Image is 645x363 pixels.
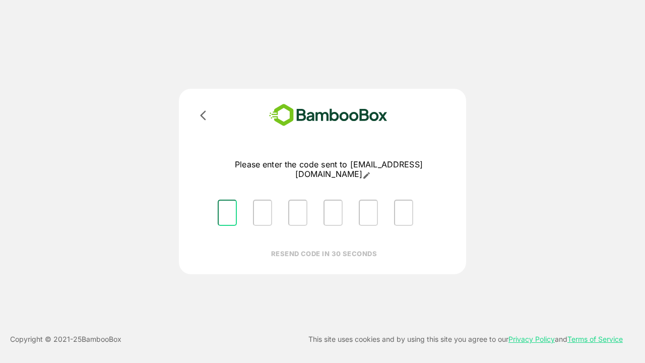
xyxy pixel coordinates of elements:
input: Please enter OTP character 2 [253,200,272,226]
input: Please enter OTP character 4 [324,200,343,226]
p: Please enter the code sent to [EMAIL_ADDRESS][DOMAIN_NAME] [210,160,448,179]
a: Privacy Policy [508,335,555,343]
p: Copyright © 2021- 25 BambooBox [10,333,121,345]
img: bamboobox [254,101,402,130]
a: Terms of Service [567,335,623,343]
input: Please enter OTP character 3 [288,200,307,226]
input: Please enter OTP character 6 [394,200,413,226]
input: Please enter OTP character 1 [218,200,237,226]
p: This site uses cookies and by using this site you agree to our and [308,333,623,345]
input: Please enter OTP character 5 [359,200,378,226]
